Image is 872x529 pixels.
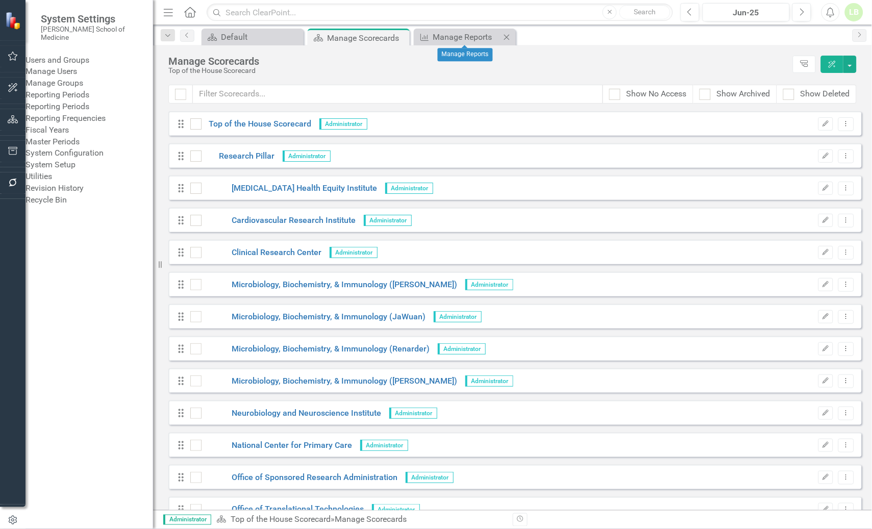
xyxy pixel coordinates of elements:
[221,31,301,43] div: Default
[26,78,153,89] a: Manage Groups
[465,375,513,387] span: Administrator
[801,88,850,100] div: Show Deleted
[26,66,153,78] a: Manage Users
[416,31,501,43] a: Manage Reports
[168,67,788,74] div: Top of the House Scorecard
[26,159,153,171] a: System Setup
[26,101,153,113] a: Reporting Periods
[26,183,153,194] a: Revision History
[438,48,493,62] div: Manage Reports
[202,343,430,355] a: Microbiology, Biochemistry, & Immunology (Renarder)
[207,4,673,21] input: Search ClearPoint...
[216,514,505,526] div: » Manage Scorecards
[26,55,153,66] div: Users and Groups
[202,118,312,130] a: Top of the House Scorecard
[845,3,863,21] button: LB
[202,279,458,291] a: Microbiology, Biochemistry, & Immunology ([PERSON_NAME])
[360,440,408,451] span: Administrator
[406,472,454,483] span: Administrator
[202,311,426,323] a: Microbiology, Biochemistry, & Immunology (JaWuan)
[706,7,786,19] div: Jun-25
[202,375,458,387] a: Microbiology, Biochemistry, & Immunology ([PERSON_NAME])
[163,515,211,525] span: Administrator
[26,89,153,101] div: Reporting Periods
[465,279,513,290] span: Administrator
[327,32,407,44] div: Manage Scorecards
[319,118,367,130] span: Administrator
[389,408,437,419] span: Administrator
[330,247,378,258] span: Administrator
[192,85,603,104] input: Filter Scorecards...
[438,343,486,355] span: Administrator
[372,504,420,515] span: Administrator
[202,247,322,259] a: Clinical Research Center
[202,440,353,451] a: National Center for Primary Care
[202,472,398,484] a: Office of Sponsored Research Administration
[26,124,153,136] a: Fiscal Years
[434,311,482,322] span: Administrator
[283,150,331,162] span: Administrator
[202,408,382,419] a: Neurobiology and Neuroscience Institute
[204,31,301,43] a: Default
[364,215,412,226] span: Administrator
[619,5,670,19] button: Search
[26,194,153,206] a: Recycle Bin
[385,183,433,194] span: Administrator
[168,56,788,67] div: Manage Scorecards
[5,11,24,30] img: ClearPoint Strategy
[26,171,153,183] div: Utilities
[634,8,656,16] span: Search
[703,3,790,21] button: Jun-25
[26,147,153,159] div: System Configuration
[202,215,356,226] a: Cardiovascular Research Institute
[717,88,770,100] div: Show Archived
[627,88,687,100] div: Show No Access
[26,113,153,124] a: Reporting Frequencies
[231,515,331,524] a: Top of the House Scorecard
[41,13,143,25] span: System Settings
[202,183,378,194] a: [MEDICAL_DATA] Health Equity Institute
[26,136,153,148] a: Master Periods
[433,31,501,43] div: Manage Reports
[202,504,364,516] a: Office of Translational Technologies
[202,150,275,162] a: Research Pillar
[41,25,143,42] small: [PERSON_NAME] School of Medicine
